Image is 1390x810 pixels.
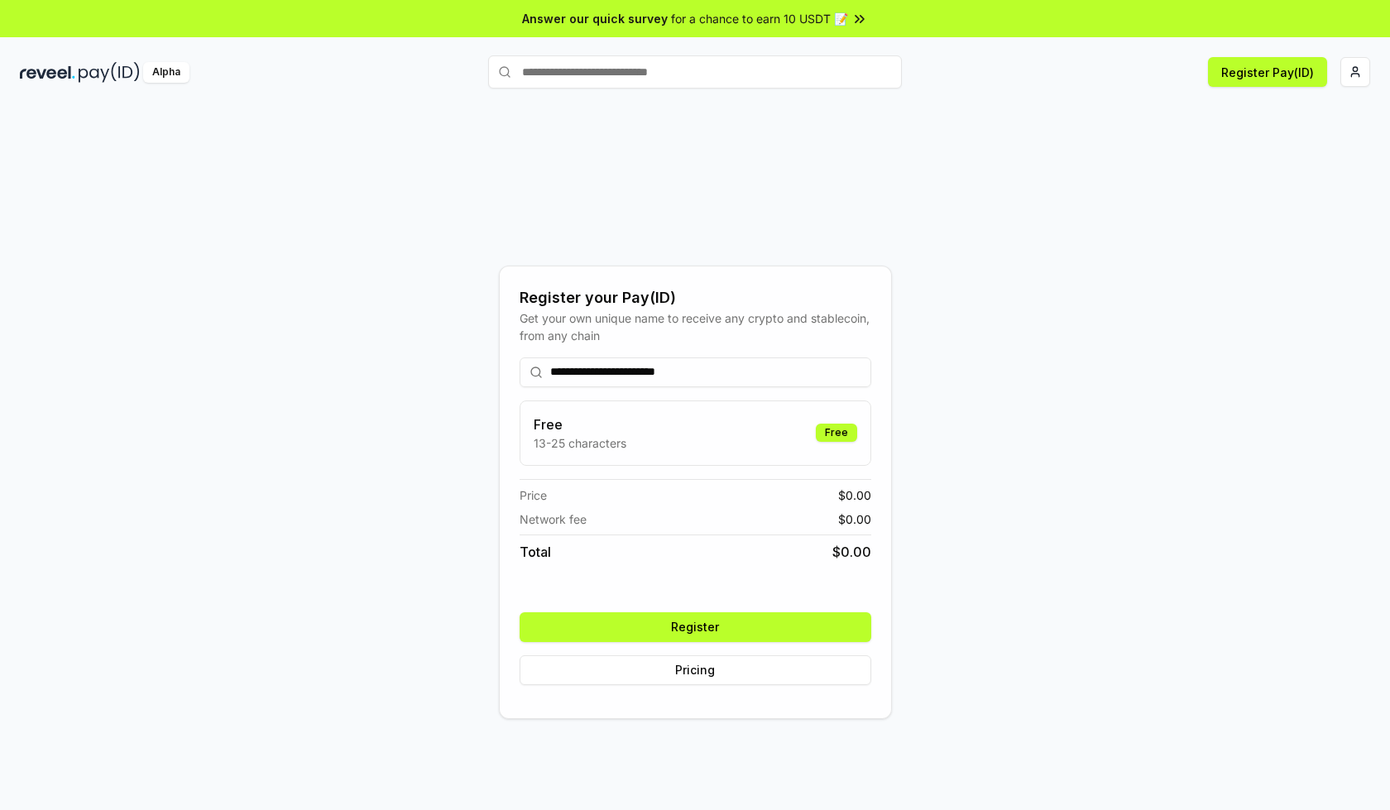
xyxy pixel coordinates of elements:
div: Alpha [143,62,189,83]
div: Get your own unique name to receive any crypto and stablecoin, from any chain [520,309,871,344]
span: $ 0.00 [838,486,871,504]
img: reveel_dark [20,62,75,83]
span: Network fee [520,510,587,528]
span: $ 0.00 [838,510,871,528]
p: 13-25 characters [534,434,626,452]
button: Pricing [520,655,871,685]
button: Register Pay(ID) [1208,57,1327,87]
button: Register [520,612,871,642]
span: Answer our quick survey [522,10,668,27]
span: $ 0.00 [832,542,871,562]
div: Free [816,424,857,442]
span: for a chance to earn 10 USDT 📝 [671,10,848,27]
div: Register your Pay(ID) [520,286,871,309]
img: pay_id [79,62,140,83]
h3: Free [534,415,626,434]
span: Price [520,486,547,504]
span: Total [520,542,551,562]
